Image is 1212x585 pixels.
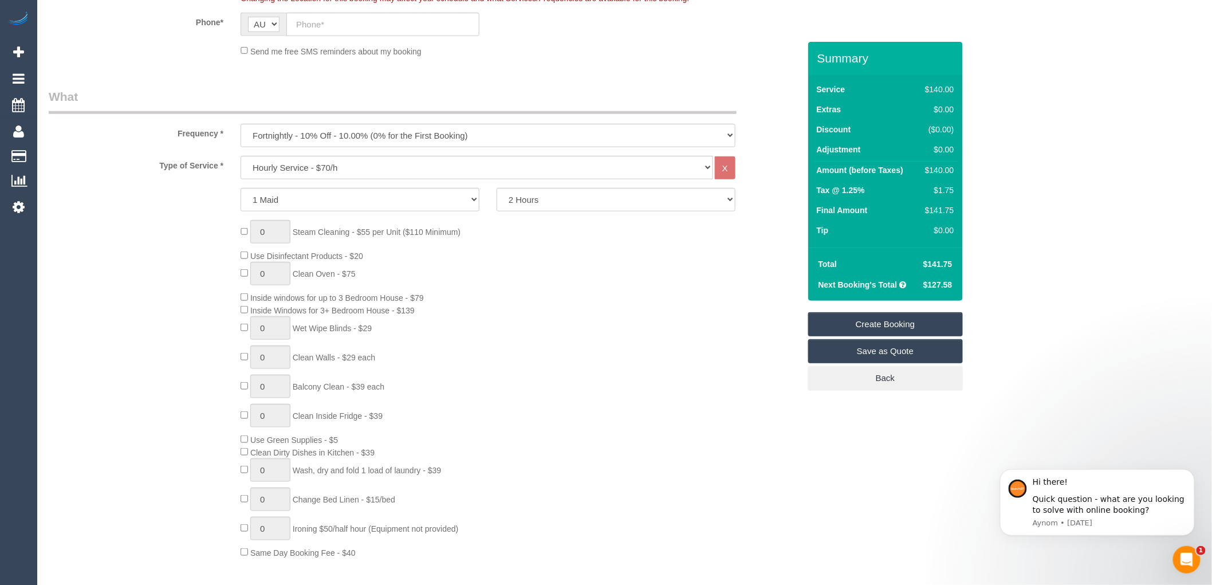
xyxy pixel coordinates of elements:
img: Automaid Logo [7,11,30,28]
div: $0.00 [920,104,954,115]
h3: Summary [817,52,957,65]
span: Inside Windows for 3+ Bedroom House - $139 [250,306,415,315]
label: Amount (before Taxes) [817,164,903,176]
div: ($0.00) [920,124,954,135]
span: Ironing $50/half hour (Equipment not provided) [293,524,459,533]
span: Clean Oven - $75 [293,269,356,278]
div: $1.75 [920,184,954,196]
input: Phone* [286,13,479,36]
label: Tax @ 1.25% [817,184,865,196]
label: Final Amount [817,205,868,216]
div: $140.00 [920,84,954,95]
span: Same Day Booking Fee - $40 [250,548,356,557]
span: Clean Inside Fridge - $39 [293,411,383,421]
a: Save as Quote [808,339,963,363]
div: $141.75 [920,205,954,216]
span: Steam Cleaning - $55 per Unit ($110 Minimum) [293,227,461,237]
span: Send me free SMS reminders about my booking [250,46,422,56]
span: 1 [1197,546,1206,555]
label: Discount [817,124,851,135]
span: Balcony Clean - $39 each [293,382,384,391]
div: $0.00 [920,225,954,236]
iframe: Intercom notifications message [983,452,1212,554]
label: Type of Service * [40,156,232,171]
span: $141.75 [923,260,953,269]
label: Adjustment [817,144,861,155]
label: Service [817,84,845,95]
strong: Total [819,260,837,269]
span: $127.58 [923,280,953,289]
label: Phone* [40,13,232,28]
span: Inside windows for up to 3 Bedroom House - $79 [250,293,424,303]
a: Back [808,366,963,390]
a: Create Booking [808,312,963,336]
span: Clean Dirty Dishes in Kitchen - $39 [250,448,375,457]
strong: Next Booking's Total [819,280,898,289]
div: $0.00 [920,144,954,155]
span: Clean Walls - $29 each [293,353,375,362]
legend: What [49,88,737,114]
iframe: Intercom live chat [1173,546,1201,574]
span: Change Bed Linen - $15/bed [293,495,395,504]
label: Tip [817,225,829,236]
label: Extras [817,104,841,115]
span: Use Green Supplies - $5 [250,435,338,445]
label: Frequency * [40,124,232,139]
span: Use Disinfectant Products - $20 [250,252,363,261]
span: Wet Wipe Blinds - $29 [293,324,372,333]
div: $140.00 [920,164,954,176]
span: Wash, dry and fold 1 load of laundry - $39 [293,466,441,475]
